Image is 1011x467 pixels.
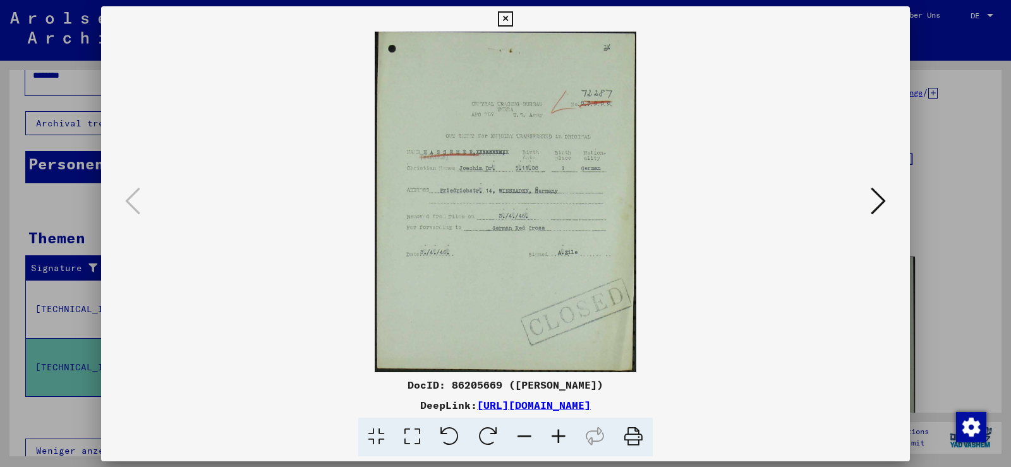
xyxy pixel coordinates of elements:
img: Zustimmung ändern [956,412,986,442]
div: Zustimmung ändern [955,411,986,442]
img: 001.jpg [144,32,867,372]
a: [URL][DOMAIN_NAME] [477,399,591,411]
div: DocID: 86205669 ([PERSON_NAME]) [101,377,910,392]
div: DeepLink: [101,397,910,413]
